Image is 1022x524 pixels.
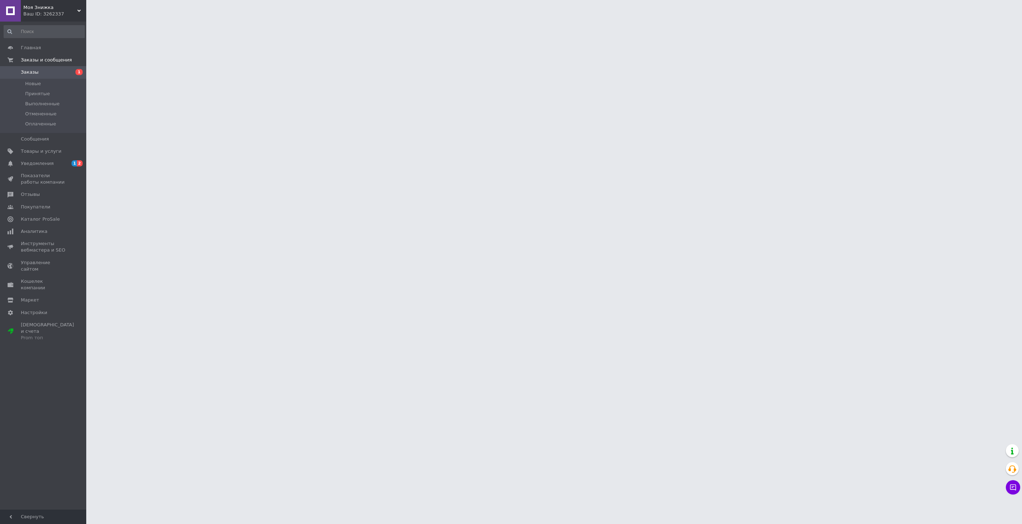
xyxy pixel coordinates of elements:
span: Главная [21,45,41,51]
div: Ваш ID: 3262337 [23,11,86,17]
span: Выполненные [25,101,60,107]
span: Оплаченные [25,121,56,127]
span: Аналитика [21,228,47,235]
span: Уведомления [21,160,54,167]
span: Инструменты вебмастера и SEO [21,240,66,253]
div: Prom топ [21,335,74,341]
span: Сообщения [21,136,49,142]
span: Отмененные [25,111,56,117]
span: [DEMOGRAPHIC_DATA] и счета [21,322,74,341]
span: Новые [25,81,41,87]
span: Отзывы [21,191,40,198]
span: Настройки [21,309,47,316]
span: Заказы [21,69,38,75]
span: 2 [77,160,83,166]
span: Управление сайтом [21,259,66,272]
span: 1 [75,69,83,75]
input: Поиск [4,25,85,38]
span: Заказы и сообщения [21,57,72,63]
span: Покупатели [21,204,50,210]
span: Маркет [21,297,39,303]
span: Товары и услуги [21,148,61,155]
span: 1 [72,160,77,166]
button: Чат с покупателем [1006,480,1020,495]
span: Каталог ProSale [21,216,60,222]
span: Показатели работы компании [21,173,66,185]
span: Моя Знижка [23,4,77,11]
span: Принятые [25,91,50,97]
span: Кошелек компании [21,278,66,291]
